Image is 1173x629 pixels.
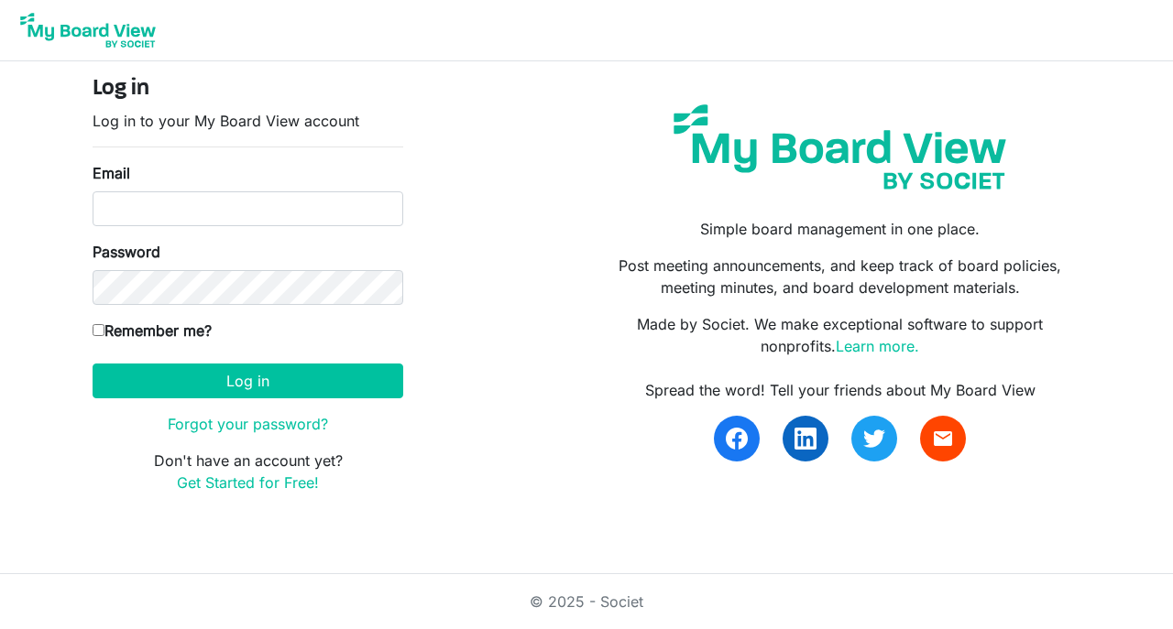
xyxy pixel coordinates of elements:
[93,363,403,398] button: Log in
[93,324,104,336] input: Remember me?
[530,592,643,611] a: © 2025 - Societ
[836,337,919,355] a: Learn more.
[932,428,954,450] span: email
[93,450,403,493] p: Don't have an account yet?
[93,162,130,184] label: Email
[726,428,748,450] img: facebook.svg
[600,313,1080,357] p: Made by Societ. We make exceptional software to support nonprofits.
[863,428,885,450] img: twitter.svg
[660,91,1020,203] img: my-board-view-societ.svg
[795,428,817,450] img: linkedin.svg
[168,415,328,433] a: Forgot your password?
[600,255,1080,298] p: Post meeting announcements, and keep track of board policies, meeting minutes, and board developm...
[600,379,1080,401] div: Spread the word! Tell your friends about My Board View
[93,76,403,103] h4: Log in
[600,218,1080,240] p: Simple board management in one place.
[93,110,403,132] p: Log in to your My Board View account
[15,7,161,53] img: My Board View Logo
[93,320,212,342] label: Remember me?
[920,416,966,461] a: email
[93,241,160,263] label: Password
[177,473,319,492] a: Get Started for Free!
